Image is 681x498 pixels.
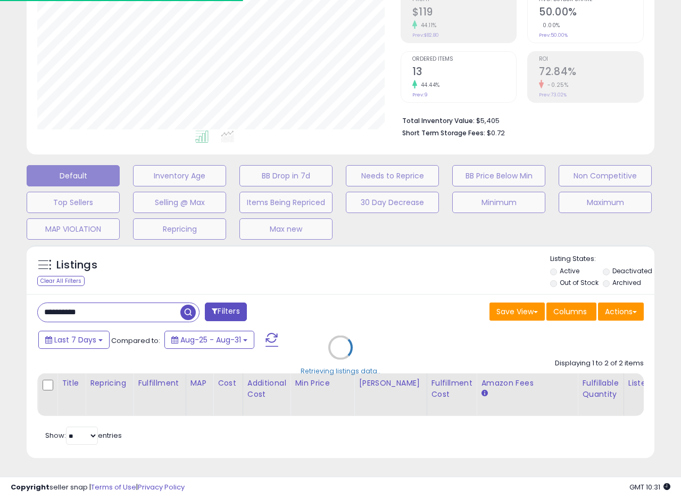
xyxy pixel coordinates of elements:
small: 0.00% [539,21,560,29]
button: Selling @ Max [133,192,226,213]
div: Retrieving listings data.. [301,366,380,375]
small: Prev: 73.02% [539,92,567,98]
small: 44.44% [417,81,440,89]
a: Privacy Policy [138,482,185,492]
h2: 72.84% [539,66,643,80]
span: ROI [539,56,643,62]
small: 44.11% [417,21,437,29]
button: Non Competitive [559,165,652,186]
h2: 50.00% [539,6,643,20]
a: Terms of Use [91,482,136,492]
button: Minimum [452,192,545,213]
span: 2025-09-8 10:31 GMT [629,482,670,492]
small: -0.25% [544,81,568,89]
li: $5,405 [402,113,636,126]
button: MAP VIOLATION [27,218,120,240]
span: Ordered Items [412,56,517,62]
button: Max new [239,218,333,240]
h2: $119 [412,6,517,20]
span: $0.72 [487,128,505,138]
button: Maximum [559,192,652,213]
strong: Copyright [11,482,49,492]
b: Short Term Storage Fees: [402,128,485,137]
button: Default [27,165,120,186]
button: Items Being Repriced [239,192,333,213]
b: Total Inventory Value: [402,116,475,125]
button: BB Drop in 7d [239,165,333,186]
button: Top Sellers [27,192,120,213]
small: Prev: $82.80 [412,32,439,38]
button: Inventory Age [133,165,226,186]
button: 30 Day Decrease [346,192,439,213]
h2: 13 [412,66,517,80]
small: Prev: 50.00% [539,32,568,38]
button: BB Price Below Min [452,165,545,186]
button: Needs to Reprice [346,165,439,186]
button: Repricing [133,218,226,240]
div: seller snap | | [11,483,185,493]
small: Prev: 9 [412,92,428,98]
